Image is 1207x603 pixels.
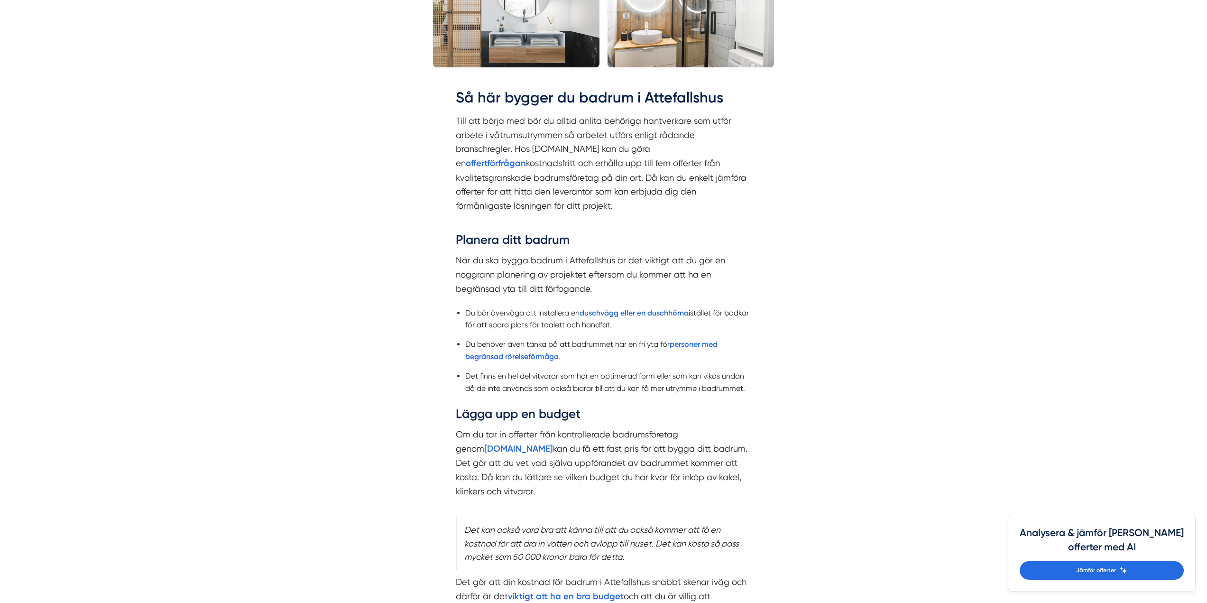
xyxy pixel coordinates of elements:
[456,517,752,570] blockquote: Det kan också vara bra att känna till att du också kommer att få en kostnad för att dra in vatten...
[1020,526,1184,561] h4: Analysera & jämför [PERSON_NAME] offerter med AI
[456,427,752,512] p: Om du tar in offerter från kontrollerade badrumsföretag genom kan du få ett fast pris för att byg...
[508,591,624,601] a: viktigt att ha en bra budget
[580,308,689,317] a: duschvägg eller en duschhörna
[465,307,752,331] li: Du bör överväga att installera en istället för badkar för att spara plats för toalett och handfat.
[456,87,752,114] h2: Så här bygger du badrum i Attefallshus
[456,253,752,296] p: När du ska bygga badrum i Attefallshus är det viktigt att du gör en noggrann planering av projekt...
[484,444,553,454] a: [DOMAIN_NAME]
[456,232,752,253] h3: Planera ditt badrum
[465,340,718,361] a: personer med begränsad rörelseförmåga
[508,591,624,602] strong: viktigt att ha en bra budget
[465,338,752,362] li: Du behöver även tänka på att badrummet har en fri yta för .
[456,114,752,227] p: Till att börja med bör du alltid anlita behöriga hantverkare som utför arbete i våtrumsutrymmen s...
[1076,566,1116,575] span: Jämför offerter
[456,406,752,427] h3: Lägga upp en budget
[465,370,752,394] li: Det finns en hel del vitvaror som har en optimerad form eller som kan vikas undan då de inte anvä...
[1020,561,1184,580] a: Jämför offerter
[466,158,526,168] a: offertförfrågan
